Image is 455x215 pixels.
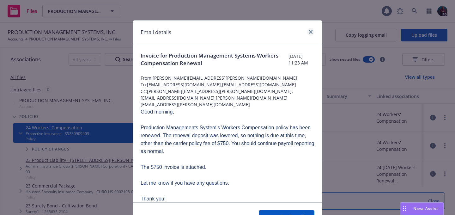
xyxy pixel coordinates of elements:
[141,75,314,81] span: From: [PERSON_NAME][EMAIL_ADDRESS][PERSON_NAME][DOMAIN_NAME]
[400,203,408,215] div: Drag to move
[141,180,229,186] font: Let me know if you have any questions.
[141,88,314,108] span: Cc: [PERSON_NAME][EMAIL_ADDRESS][PERSON_NAME][DOMAIN_NAME],[EMAIL_ADDRESS][DOMAIN_NAME],[PERSON_N...
[141,52,288,67] span: Invoice for Production Management Systems Workers Compensation Renewal
[141,125,314,154] span: Production Managements System's Workers Compensation policy has been renewed. The renewal deposit...
[141,164,206,170] font: The $750 invoice is attached.
[288,53,314,66] span: [DATE] 11:23 AM
[400,202,444,215] button: Nova Assist
[141,196,166,201] font: Thank you!
[141,28,171,36] h1: Email details
[141,81,314,88] span: To: [EMAIL_ADDRESS][DOMAIN_NAME],[EMAIL_ADDRESS][DOMAIN_NAME]
[141,109,174,114] font: Good morning,
[413,206,438,211] span: Nova Assist
[307,28,314,36] a: close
